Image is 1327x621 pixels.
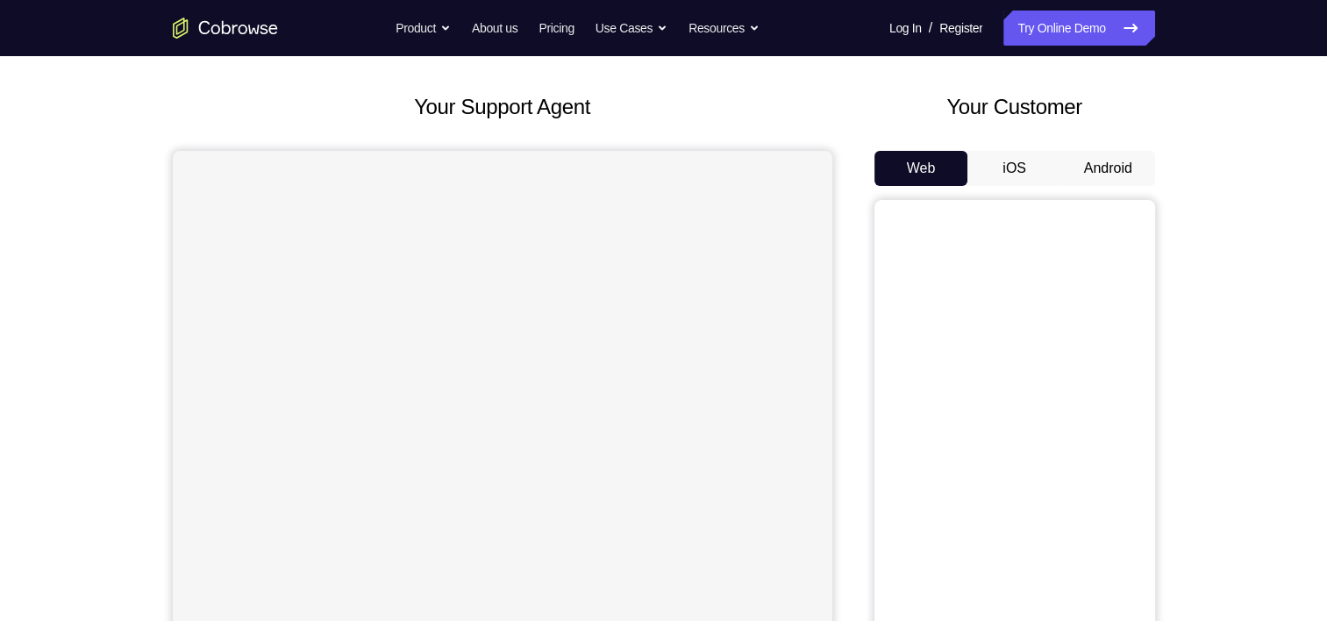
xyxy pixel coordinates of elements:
a: Try Online Demo [1003,11,1154,46]
button: Web [874,151,968,186]
button: Resources [688,11,760,46]
button: Product [396,11,451,46]
h2: Your Support Agent [173,91,832,123]
h2: Your Customer [874,91,1155,123]
button: iOS [967,151,1061,186]
a: Go to the home page [173,18,278,39]
button: Use Cases [596,11,667,46]
a: About us [472,11,517,46]
a: Register [939,11,982,46]
a: Pricing [539,11,574,46]
a: Log In [889,11,922,46]
span: / [929,18,932,39]
button: Android [1061,151,1155,186]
